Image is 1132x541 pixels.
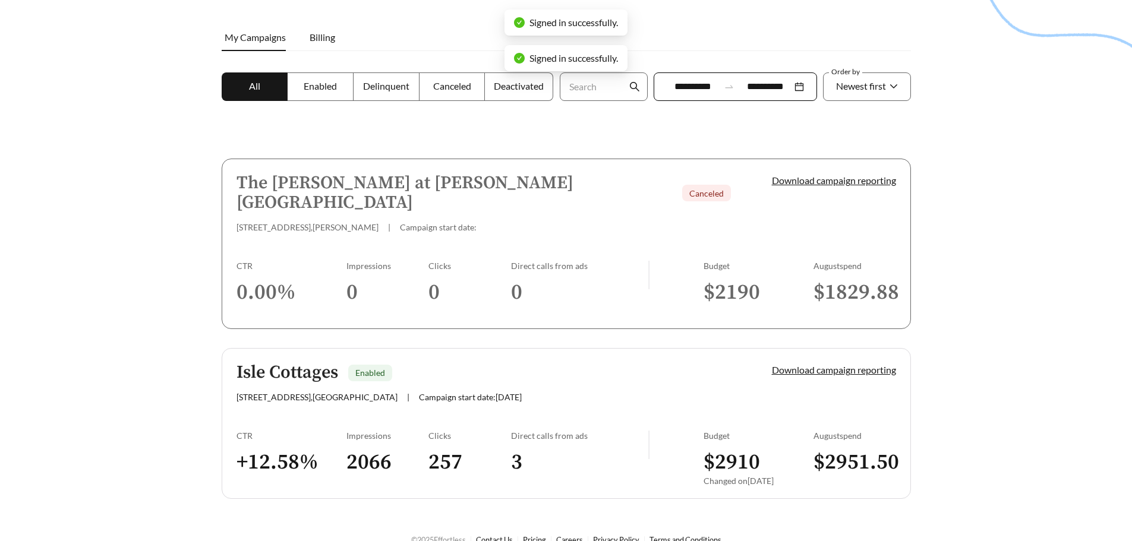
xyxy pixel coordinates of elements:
a: Download campaign reporting [772,175,896,186]
span: | [388,222,390,232]
div: Direct calls from ads [511,431,648,441]
div: Clicks [428,261,511,271]
span: Deactivated [494,80,544,91]
span: Canceled [433,80,471,91]
h3: $ 2951.50 [813,449,896,476]
span: Canceled [689,188,724,198]
h3: 3 [511,449,648,476]
span: Newest first [836,80,886,91]
div: Impressions [346,261,429,271]
span: [STREET_ADDRESS] , [GEOGRAPHIC_DATA] [237,392,398,402]
div: August spend [813,261,896,271]
span: check-circle [514,53,525,64]
div: Direct calls from ads [511,261,648,271]
h3: $ 1829.88 [813,279,896,306]
span: Campaign start date: [DATE] [419,392,522,402]
img: line [648,431,649,459]
h3: 0 [511,279,648,306]
span: All [249,80,260,91]
div: August spend [813,431,896,441]
h3: 0 [346,279,429,306]
div: Budget [704,261,813,271]
span: swap-right [724,81,734,92]
div: Impressions [346,431,429,441]
h3: 257 [428,449,511,476]
span: to [724,81,734,92]
span: Campaign start date: [400,222,477,232]
div: Changed on [DATE] [704,476,813,486]
a: The [PERSON_NAME] at [PERSON_NAME][GEOGRAPHIC_DATA]Canceled[STREET_ADDRESS],[PERSON_NAME]|Campaig... [222,159,911,329]
span: Billing [310,31,335,43]
h5: The [PERSON_NAME] at [PERSON_NAME][GEOGRAPHIC_DATA] [237,173,673,213]
span: Signed in successfully. [529,52,618,64]
span: search [629,81,640,92]
div: CTR [237,431,346,441]
h5: Isle Cottages [237,363,338,382]
span: Enabled [355,368,385,378]
div: Budget [704,431,813,441]
h3: 0.00 % [237,279,346,306]
h3: + 12.58 % [237,449,346,476]
div: CTR [237,261,346,271]
span: check-circle [514,17,525,28]
span: [STREET_ADDRESS] , [PERSON_NAME] [237,222,379,232]
img: line [648,261,649,289]
span: Signed in successfully. [529,17,618,28]
a: Download campaign reporting [772,364,896,375]
span: | [407,392,409,402]
a: Isle CottagesEnabled[STREET_ADDRESS],[GEOGRAPHIC_DATA]|Campaign start date:[DATE]Download campaig... [222,348,911,499]
h3: 0 [428,279,511,306]
span: Enabled [304,80,337,91]
span: My Campaigns [225,31,286,43]
h3: $ 2190 [704,279,813,306]
h3: 2066 [346,449,429,476]
h3: $ 2910 [704,449,813,476]
span: Delinquent [363,80,409,91]
div: Clicks [428,431,511,441]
